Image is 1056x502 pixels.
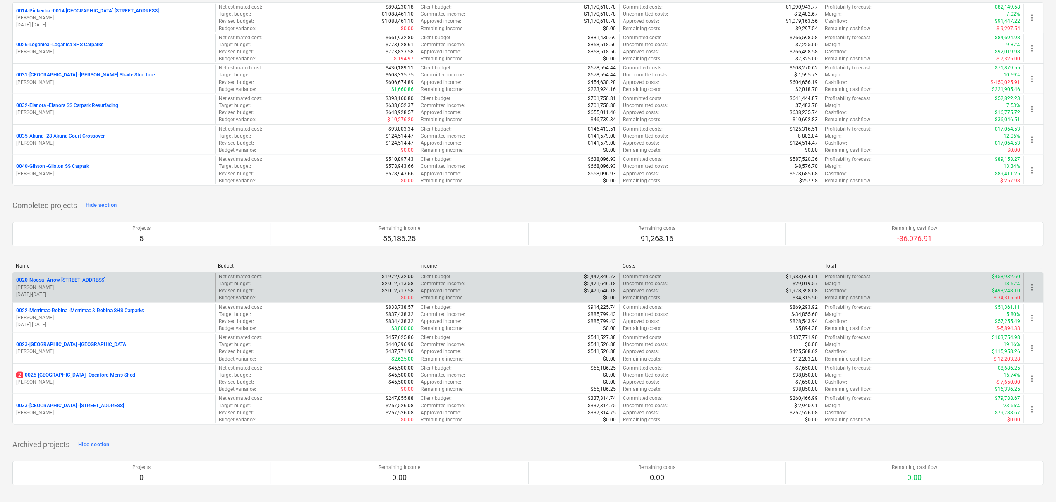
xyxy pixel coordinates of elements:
p: $2,471,646.18 [584,280,616,287]
p: $0.00 [603,55,616,62]
p: $668,096.93 [588,170,616,177]
p: [PERSON_NAME] [16,140,212,147]
p: $84,694.98 [995,34,1020,41]
p: $52,822.23 [995,95,1020,102]
p: Remaining cashflow : [825,116,872,123]
p: $0.00 [805,147,818,154]
p: 7.02% [1006,11,1020,18]
p: $223,924.16 [588,86,616,93]
p: Approved income : [421,18,461,25]
p: $71,879.55 [995,65,1020,72]
div: 0032-Elanora -Elanora SS Carpark Resurfacing[PERSON_NAME] [16,102,212,116]
p: $0.00 [603,147,616,154]
p: $92,019.98 [995,48,1020,55]
p: $430,189.11 [386,65,414,72]
p: [DATE] - [DATE] [16,291,212,298]
p: Margin : [825,102,842,109]
p: -36,076.91 [892,234,937,244]
p: Uncommitted costs : [623,280,668,287]
p: $-1,595.73 [794,72,818,79]
p: 9.87% [1006,41,1020,48]
p: Committed income : [421,41,465,48]
p: Revised budget : [219,170,254,177]
p: Margin : [825,72,842,79]
p: Budget variance : [219,147,256,154]
p: $1,088,461.10 [382,18,414,25]
p: Margin : [825,163,842,170]
p: $606,674.89 [386,79,414,86]
p: Net estimated cost : [219,65,262,72]
p: Uncommitted costs : [623,41,668,48]
p: Approved income : [421,140,461,147]
p: $2,018.70 [795,86,818,93]
p: $0.00 [603,294,616,301]
p: Remaining cashflow [892,225,937,232]
p: $141,579.00 [588,140,616,147]
button: Hide section [84,199,119,212]
p: Remaining income : [421,55,464,62]
p: $2,471,646.18 [584,287,616,294]
p: Net estimated cost : [219,304,262,311]
p: Remaining costs : [623,116,661,123]
p: $7,325.00 [795,55,818,62]
p: Approved income : [421,79,461,86]
p: Committed income : [421,133,465,140]
p: $0.00 [401,147,414,154]
p: $89,411.25 [995,170,1020,177]
p: Budget variance : [219,294,256,301]
p: $1,088,461.10 [382,11,414,18]
p: $-194.97 [394,55,414,62]
p: Remaining costs [638,225,675,232]
p: Remaining cashflow : [825,86,872,93]
p: Profitability forecast : [825,126,872,133]
p: Profitability forecast : [825,304,872,311]
p: 0014-Pinkenba - 0014 [GEOGRAPHIC_DATA] [STREET_ADDRESS] [16,7,159,14]
p: $2,447,346.73 [584,273,616,280]
p: Uncommitted costs : [623,133,668,140]
p: Profitability forecast : [825,65,872,72]
p: Uncommitted costs : [623,163,668,170]
p: Committed costs : [623,4,663,11]
p: 55,186.25 [378,234,420,244]
p: $257.98 [799,177,818,184]
p: Profitability forecast : [825,156,872,163]
p: Revised budget : [219,140,254,147]
p: Net estimated cost : [219,273,262,280]
p: $146,413.51 [588,126,616,133]
p: $-150,025.91 [991,79,1020,86]
p: $46,739.34 [591,116,616,123]
p: $1,660.86 [391,86,414,93]
p: $221,905.46 [992,86,1020,93]
p: Committed income : [421,163,465,170]
p: 7.53% [1006,102,1020,109]
p: Profitability forecast : [825,273,872,280]
span: 2 [16,372,23,378]
p: Budget variance : [219,86,256,93]
p: Client budget : [421,304,452,311]
p: Profitability forecast : [825,34,872,41]
p: Committed income : [421,280,465,287]
p: Uncommitted costs : [623,72,668,79]
p: $638,235.74 [790,109,818,116]
p: Margin : [825,41,842,48]
p: $10,692.83 [793,116,818,123]
p: Margin : [825,11,842,18]
p: $0.00 [1007,147,1020,154]
p: Budget variance : [219,55,256,62]
p: $9,297.54 [795,25,818,32]
p: $1,170,610.78 [584,11,616,18]
p: $125,316.51 [790,126,818,133]
span: more_vert [1027,343,1037,353]
p: $-10,276.20 [387,116,414,123]
p: Client budget : [421,126,452,133]
p: $578,943.66 [386,170,414,177]
p: Revised budget : [219,109,254,116]
div: Income [420,263,616,269]
p: $0.00 [603,177,616,184]
p: Cashflow : [825,79,847,86]
p: Revised budget : [219,79,254,86]
span: more_vert [1027,13,1037,23]
p: $1,983,694.01 [786,273,818,280]
p: Remaining costs : [623,25,661,32]
p: $89,153.27 [995,156,1020,163]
